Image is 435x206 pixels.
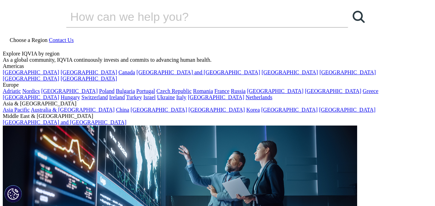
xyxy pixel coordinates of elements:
a: [GEOGRAPHIC_DATA] and [GEOGRAPHIC_DATA] [136,69,260,75]
a: China [116,107,129,113]
div: As a global community, IQVIA continuously invests and commits to advancing human health. [3,57,432,63]
a: Australia & [GEOGRAPHIC_DATA] [31,107,115,113]
a: Portugal [136,88,155,94]
a: Canada [118,69,135,75]
a: [GEOGRAPHIC_DATA] [262,69,318,75]
a: [GEOGRAPHIC_DATA] [319,107,375,113]
a: Turkey [126,94,142,100]
a: [GEOGRAPHIC_DATA] [61,76,117,81]
a: [GEOGRAPHIC_DATA] [3,94,59,100]
a: Switzerland [81,94,108,100]
a: [GEOGRAPHIC_DATA] [261,107,318,113]
a: [GEOGRAPHIC_DATA] [189,107,245,113]
a: [GEOGRAPHIC_DATA] [319,69,376,75]
a: Bulgaria [116,88,135,94]
a: [GEOGRAPHIC_DATA] [247,88,303,94]
a: Greece [363,88,378,94]
a: Netherlands [246,94,272,100]
span: Choose a Region [10,37,47,43]
a: [GEOGRAPHIC_DATA] [305,88,361,94]
div: Americas [3,63,432,69]
a: [GEOGRAPHIC_DATA] [130,107,187,113]
a: Italy [176,94,186,100]
a: Russia [231,88,246,94]
a: Romania [193,88,213,94]
svg: Search [353,11,365,23]
a: [GEOGRAPHIC_DATA] [41,88,98,94]
a: [GEOGRAPHIC_DATA] [3,69,59,75]
a: Israel [143,94,156,100]
a: Asia Pacific [3,107,30,113]
div: Explore IQVIA by region [3,51,432,57]
input: Search [66,6,328,27]
a: [GEOGRAPHIC_DATA] [61,69,117,75]
a: Poland [99,88,114,94]
a: Korea [246,107,260,113]
a: France [215,88,230,94]
div: Middle East & [GEOGRAPHIC_DATA] [3,113,432,119]
a: Czech Republic [156,88,192,94]
a: Ireland [109,94,125,100]
a: [GEOGRAPHIC_DATA] [3,76,59,81]
a: Search [348,6,369,27]
a: [GEOGRAPHIC_DATA] [188,94,244,100]
a: Nordics [22,88,40,94]
div: Asia & [GEOGRAPHIC_DATA] [3,101,432,107]
a: Contact Us [49,37,74,43]
a: [GEOGRAPHIC_DATA] and [GEOGRAPHIC_DATA] [3,119,126,125]
a: Adriatic [3,88,21,94]
button: Cookies Settings [4,185,22,203]
a: Ukraine [157,94,175,100]
div: Europe [3,82,432,88]
a: Hungary [61,94,80,100]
